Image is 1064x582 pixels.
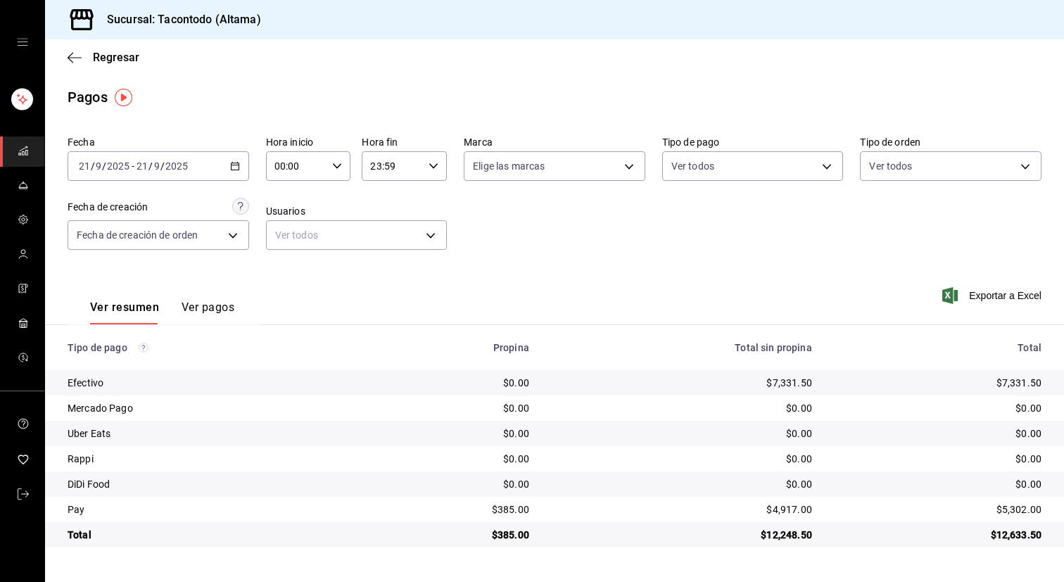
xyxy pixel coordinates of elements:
span: / [148,160,153,172]
div: $0.00 [381,401,529,415]
label: Tipo de pago [662,137,844,147]
span: Ver todos [671,159,714,173]
div: Ver todos [266,220,448,250]
span: Elige las marcas [473,159,545,173]
span: / [160,160,165,172]
div: $0.00 [835,477,1041,491]
span: Ver todos [869,159,912,173]
div: $0.00 [835,401,1041,415]
div: Rappi [68,452,359,466]
span: Fecha de creación de orden [77,228,198,242]
input: -- [153,160,160,172]
span: / [91,160,95,172]
span: Regresar [93,51,139,64]
button: open drawer [17,37,28,48]
div: $7,331.50 [552,376,812,390]
div: Fecha de creación [68,200,148,215]
h3: Sucursal: Tacontodo (Altama) [96,11,261,28]
input: -- [78,160,91,172]
button: Ver pagos [182,301,234,324]
div: $385.00 [381,502,529,517]
img: Tooltip marker [115,89,132,106]
div: $0.00 [381,452,529,466]
div: Mercado Pago [68,401,359,415]
span: / [102,160,106,172]
div: $0.00 [835,452,1041,466]
label: Tipo de orden [860,137,1041,147]
div: Efectivo [68,376,359,390]
div: $12,248.50 [552,528,812,542]
div: $0.00 [381,477,529,491]
div: $12,633.50 [835,528,1041,542]
div: $385.00 [381,528,529,542]
button: Exportar a Excel [945,287,1041,304]
div: Pagos [68,87,108,108]
div: $0.00 [835,426,1041,441]
svg: Los pagos realizados con Pay y otras terminales son montos brutos. [139,343,148,353]
div: Propina [381,342,529,353]
input: -- [95,160,102,172]
label: Marca [464,137,645,147]
label: Fecha [68,137,249,147]
div: $5,302.00 [835,502,1041,517]
div: $0.00 [552,401,812,415]
input: ---- [106,160,130,172]
div: Uber Eats [68,426,359,441]
div: Tipo de pago [68,342,359,353]
label: Hora inicio [266,137,351,147]
input: -- [136,160,148,172]
span: - [132,160,134,172]
label: Usuarios [266,206,448,216]
div: Total sin propina [552,342,812,353]
div: $4,917.00 [552,502,812,517]
div: Total [835,342,1041,353]
div: DiDi Food [68,477,359,491]
div: $0.00 [381,426,529,441]
div: $0.00 [552,452,812,466]
div: Total [68,528,359,542]
button: Regresar [68,51,139,64]
div: $0.00 [381,376,529,390]
div: $0.00 [552,426,812,441]
div: $7,331.50 [835,376,1041,390]
div: Pay [68,502,359,517]
input: ---- [165,160,189,172]
div: navigation tabs [90,301,234,324]
button: Ver resumen [90,301,159,324]
div: $0.00 [552,477,812,491]
label: Hora fin [362,137,447,147]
